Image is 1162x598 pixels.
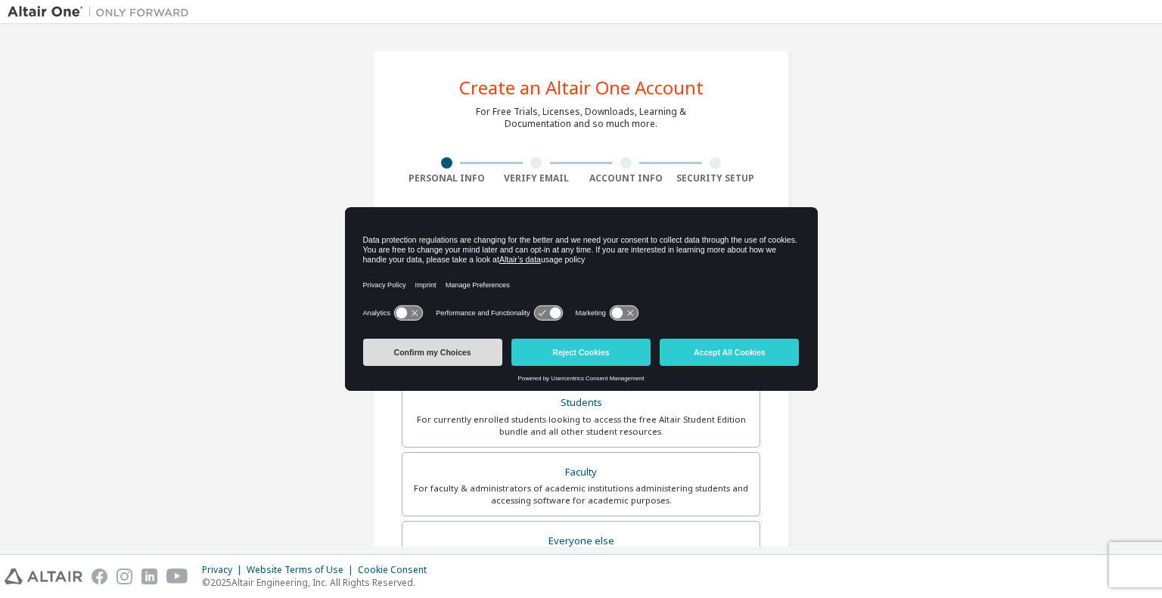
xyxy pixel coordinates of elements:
div: Create an Altair One Account [459,79,704,97]
div: Privacy [202,564,247,576]
img: instagram.svg [117,569,132,584]
div: Cookie Consent [358,564,436,576]
div: Website Terms of Use [247,564,358,576]
img: linkedin.svg [141,569,157,584]
div: For currently enrolled students looking to access the free Altair Student Edition bundle and all ... [412,414,750,438]
div: Security Setup [671,172,761,184]
img: Altair One [8,5,197,20]
div: Verify Email [492,172,582,184]
p: © 2025 Altair Engineering, Inc. All Rights Reserved. [202,576,436,589]
img: facebook.svg [92,569,107,584]
img: altair_logo.svg [5,569,82,584]
div: For faculty & administrators of academic institutions administering students and accessing softwa... [412,482,750,507]
div: Faculty [412,462,750,483]
div: Personal Info [402,172,492,184]
div: Everyone else [412,531,750,552]
div: Students [412,392,750,414]
div: Account Info [581,172,671,184]
div: For Free Trials, Licenses, Downloads, Learning & Documentation and so much more. [476,106,686,130]
img: youtube.svg [166,569,188,584]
